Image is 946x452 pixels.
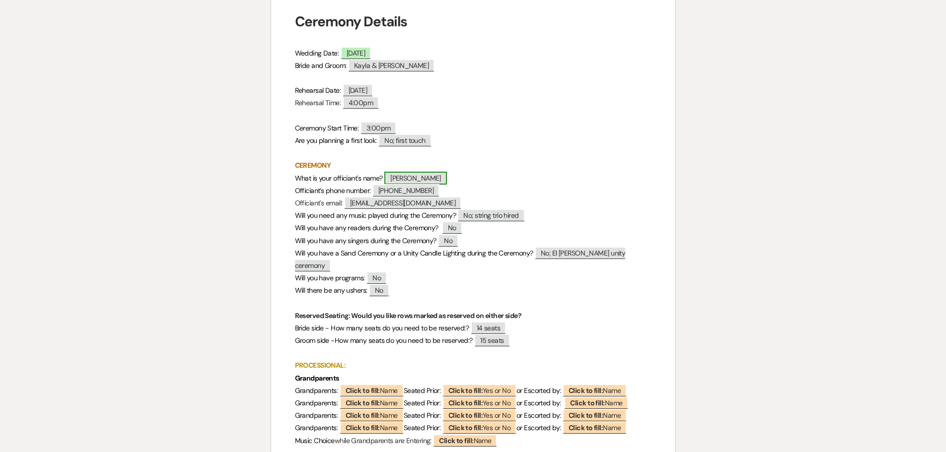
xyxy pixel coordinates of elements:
[569,423,603,432] b: Click to fill:
[295,336,335,345] span: Groom side -
[346,386,380,395] b: Click to fill:
[457,209,524,221] span: No; string trio hired
[295,411,338,420] span: Grandparents:
[563,409,627,421] span: Name
[295,197,652,209] p: Officiant's email:
[295,136,377,145] span: Are you planning a first look:
[346,411,380,420] b: Click to fill:
[295,124,359,132] span: Ceremony Start Time:
[295,273,365,282] span: Will you have programs:
[474,334,510,346] span: 15 seats
[404,386,441,395] span: Seated Prior:
[442,396,516,409] span: Yes or No
[404,398,441,407] span: Seated Prior:
[295,174,383,183] span: What is your officiant's name?
[295,398,338,407] span: Grandparents:
[295,423,338,432] span: Grandparents:
[340,396,404,409] span: Name
[442,421,516,434] span: Yes or No
[295,161,331,170] strong: CEREMONY
[433,434,497,447] span: Name
[295,249,533,258] span: Will you have a Sand Ceremony or a Unity Candle Lighting during the Ceremony?
[361,122,397,134] span: 3:00pm
[343,96,379,109] span: 4:00pm
[448,423,483,432] b: Click to fill:
[404,423,441,432] span: Seated Prior:
[295,12,407,31] strong: Ceremony Details
[369,284,389,296] span: No
[569,386,603,395] b: Click to fill:
[448,398,483,407] b: Click to fill:
[295,323,469,332] span: Bride side - How many seats do you need to be reserved:?
[295,61,347,70] span: Bride and Groom:
[295,247,626,271] span: No; El [PERSON_NAME] unity ceremony
[295,386,338,395] span: Grandparents:
[295,286,367,295] span: Will there be any ushers:
[372,184,439,196] span: [PHONE_NUMBER]
[438,234,458,247] span: No
[569,411,603,420] b: Click to fill:
[295,436,335,445] span: Music Choice
[295,435,652,447] p: while Grandparents are Entering
[404,411,441,420] span: Seated Prior:
[442,221,462,234] span: No
[340,421,404,434] span: Name
[516,386,561,395] span: or Escorted by:
[295,374,339,383] strong: Grandparents
[430,436,431,445] span: :
[295,311,522,320] strong: Reserved Seating: Would you like rows marked as reserved on either side?
[384,172,447,185] span: [PERSON_NAME]
[348,59,435,71] span: Kayla & [PERSON_NAME]
[442,409,516,421] span: Yes or No
[570,398,604,407] b: Click to fill:
[295,211,456,220] span: Will you need any music played during the Ceremony?
[295,223,438,232] span: Will you have any readers during the Ceremony?
[295,97,652,109] p: Rehearsal Time:
[340,409,404,421] span: Name
[295,236,437,245] span: Will you have any singers during the Ceremony?
[344,196,461,209] span: [EMAIL_ADDRESS][DOMAIN_NAME]
[295,186,371,195] span: Officiant’s phone number:
[295,49,339,58] span: Wedding Date:
[516,398,561,407] span: or Escorted by:
[471,322,507,334] span: 14 seats
[346,398,380,407] b: Click to fill:
[341,47,371,59] span: [DATE]
[516,423,561,432] span: or Escorted by:
[439,436,473,445] b: Click to fill:
[340,384,404,396] span: Name
[295,86,341,95] span: Rehearsal Date:
[378,134,432,146] span: No; first touch
[564,396,628,409] span: Name
[563,421,627,434] span: Name
[563,384,627,396] span: Name
[442,384,516,396] span: Yes or No
[335,336,473,345] span: How many seats do you need to be reserved:?
[366,271,387,284] span: No
[295,361,346,370] strong: PROCESSIONAL:
[343,84,373,96] span: [DATE]
[516,411,561,420] span: or Escorted by:
[448,411,483,420] b: Click to fill:
[346,423,380,432] b: Click to fill:
[448,386,483,395] b: Click to fill:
